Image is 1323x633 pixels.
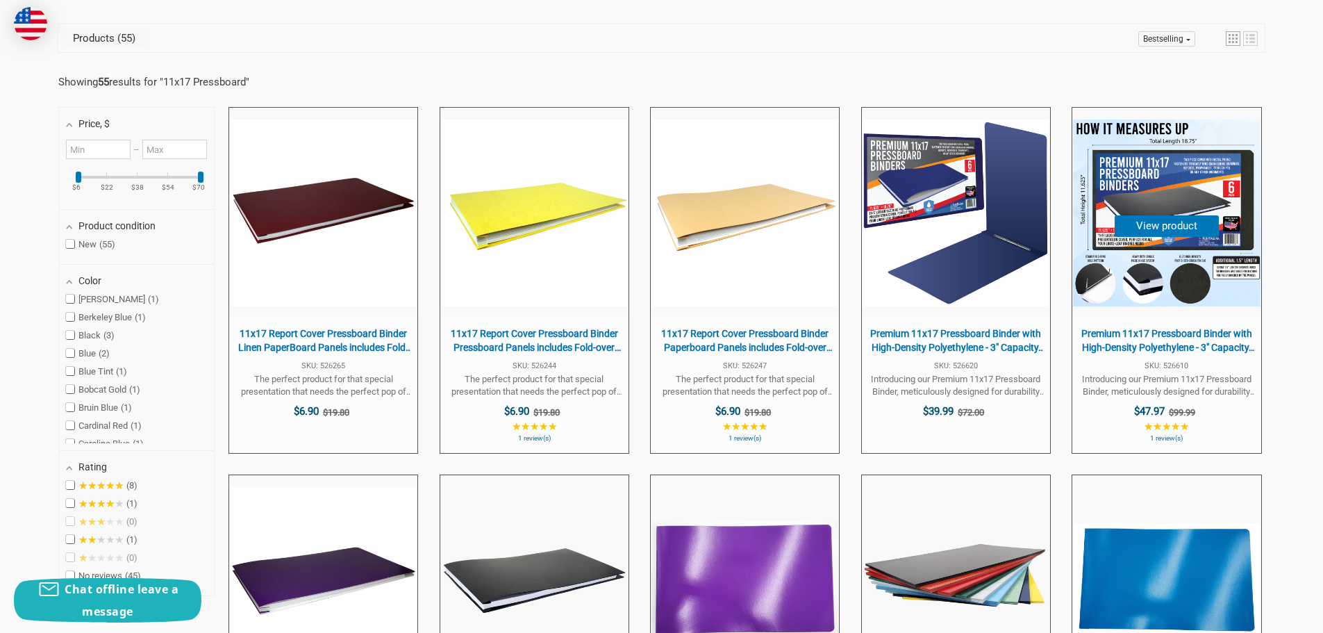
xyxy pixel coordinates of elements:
[651,108,839,453] a: 11x17 Report Cover Pressboard Binder Paperboard Panels includes Fold-over Metal Fastener | Woffor...
[533,407,560,418] span: $19.80
[153,184,183,191] ins: $54
[78,534,124,545] span: ★★★★★
[78,220,156,231] span: Product condition
[512,421,557,432] span: ★★★★★
[126,498,138,509] span: 1
[869,362,1043,370] span: SKU: 526620
[862,108,1050,453] a: Premium 11x17 Pressboard Binder with High-Density Polyethylene - 3" Capacity, Crush Finish Exteri...
[163,76,246,88] a: 11x17 Pressboard
[63,28,146,48] a: View Products Tab
[99,348,110,359] span: 2
[14,578,201,623] button: Chat offline leave a message
[103,330,115,340] span: 3
[1079,362,1254,370] span: SKU: 526610
[66,294,159,305] span: [PERSON_NAME]
[121,402,132,413] span: 1
[923,405,954,418] span: $39.99
[99,239,115,249] span: 55
[98,76,109,88] b: 55
[65,582,178,619] span: Chat offline leave a message
[100,118,110,129] span: , $
[133,438,144,449] span: 1
[66,239,115,250] span: New
[78,118,110,129] span: Price
[66,570,141,582] span: No reviews
[78,498,124,509] span: ★★★★★
[715,405,740,418] span: $6.90
[131,420,142,431] span: 1
[236,362,410,370] span: SKU: 526265
[126,480,138,491] span: 8
[66,140,131,159] input: Minimum value
[131,145,142,155] span: –
[658,362,832,370] span: SKU: 526247
[148,294,159,304] span: 1
[78,275,101,286] span: Color
[66,438,144,450] span: Carolina Blue
[658,373,832,398] span: The perfect product for that special presentation that needs the perfect pop of color to win over...
[78,516,124,527] span: ★★★★★
[1079,435,1254,442] span: 1 review(s)
[66,420,142,431] span: Cardinal Red
[78,552,124,564] span: ★★★★★
[658,435,832,442] span: 1 review(s)
[126,552,138,563] span: 0
[78,480,124,491] span: ★★★★★
[126,534,138,545] span: 1
[62,184,91,191] ins: $6
[126,516,138,527] span: 0
[1115,215,1219,237] button: View product
[184,184,213,191] ins: $70
[323,407,349,418] span: $19.80
[229,108,417,453] a: 11x17 Report Cover Pressboard Binder Linen PaperBoard Panels includes Fold-over Metal Fastener Ag...
[447,435,622,442] span: 1 review(s)
[66,384,140,395] span: Bobcat Gold
[78,461,107,472] span: Rating
[958,407,984,418] span: $72.00
[1226,31,1240,46] a: View grid mode
[504,405,529,418] span: $6.90
[66,330,115,341] span: Black
[1073,120,1260,306] img: Premium 11x17 Pressboard Binder with High-Density Polyethylene - 3" Capacity, Crush Finish Exteri...
[744,407,771,418] span: $19.80
[658,327,832,354] span: 11x17 Report Cover Pressboard Binder Paperboard Panels includes Fold-over Metal Fastener | [PERSO...
[135,312,146,322] span: 1
[92,184,122,191] ins: $22
[1144,421,1189,432] span: ★★★★★
[447,362,622,370] span: SKU: 526244
[447,373,622,398] span: The perfect product for that special presentation that needs the perfect pop of color to win over...
[14,7,47,40] img: duty and tax information for United States
[869,373,1043,398] span: Introducing our Premium 11x17 Pressboard Binder, meticulously designed for durability and functio...
[129,384,140,395] span: 1
[1079,327,1254,354] span: Premium 11x17 Pressboard Binder with High-Density Polyethylene - 3" Capacity, Crush Finish Exteri...
[236,373,410,398] span: The perfect product for that special presentation that needs the perfect pop of color to win over...
[1143,34,1183,44] span: Bestselling
[123,184,152,191] ins: $38
[66,348,110,359] span: Blue
[869,327,1043,354] span: Premium 11x17 Pressboard Binder with High-Density Polyethylene - 3" Capacity, Crush Finish Exteri...
[116,366,127,377] span: 1
[66,366,127,377] span: Blue Tint
[1243,31,1258,46] a: View list mode
[66,312,146,323] span: Berkeley Blue
[1072,108,1260,453] a: Premium 11x17 Pressboard Binder with High-Density Polyethylene - 3" Capacity, Crush Finish Exteri...
[1079,373,1254,398] span: Introducing our Premium 11x17 Pressboard Binder, meticulously designed for durability and functio...
[440,108,629,453] a: 11x17 Report Cover Pressboard Binder Pressboard Panels includes Fold-over Metal Fastener | Bobcat...
[125,570,141,581] span: 45
[142,140,207,159] input: Maximum value
[236,327,410,354] span: 11x17 Report Cover Pressboard Binder Linen PaperBoard Panels includes Fold-over Metal Fastener Ag...
[1169,407,1195,418] span: $99.99
[722,421,767,432] span: ★★★★★
[115,32,135,44] span: 55
[58,76,249,88] div: Showing results for " "
[294,405,319,418] span: $6.90
[66,402,132,413] span: Bruin Blue
[447,327,622,354] span: 11x17 Report Cover Pressboard Binder Pressboard Panels includes Fold-over Metal Fastener | Bobcat...
[1134,405,1165,418] span: $47.97
[1138,31,1195,47] a: Sort options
